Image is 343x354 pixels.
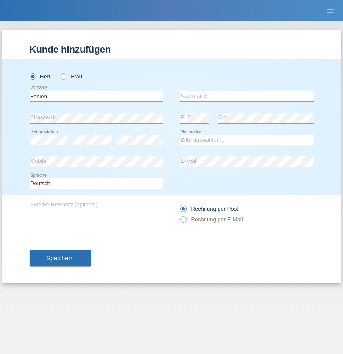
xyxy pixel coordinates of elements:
[180,206,238,212] label: Rechnung per Post
[322,8,339,13] a: menu
[47,255,74,262] span: Speichern
[61,73,82,80] label: Frau
[61,73,66,79] input: Frau
[180,206,186,216] input: Rechnung per Post
[326,7,335,15] i: menu
[30,73,51,80] label: Herr
[30,250,91,266] button: Speichern
[180,216,186,227] input: Rechnung per E-Mail
[30,73,35,79] input: Herr
[30,44,314,55] h1: Kunde hinzufügen
[180,216,243,223] label: Rechnung per E-Mail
